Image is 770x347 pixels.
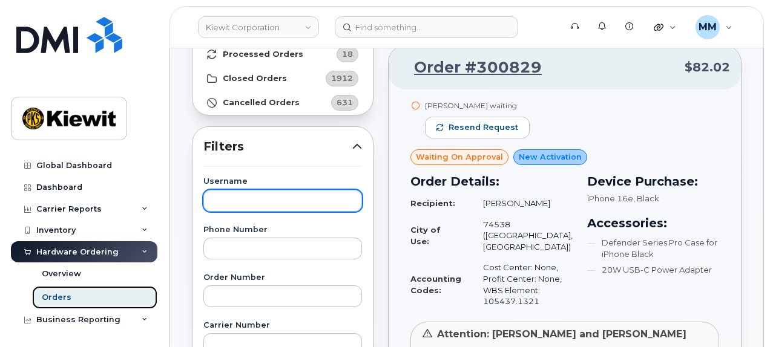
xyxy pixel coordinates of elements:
h3: Order Details: [410,172,573,190]
div: [PERSON_NAME] waiting [425,100,530,111]
div: Quicklinks [645,15,685,39]
a: Processed Orders18 [192,42,373,66]
td: [PERSON_NAME] [472,193,573,214]
span: 18 [342,48,353,60]
span: Filters [203,138,352,155]
strong: Accounting Codes: [410,274,461,295]
div: Michael Manahan [687,15,741,39]
span: , Black [633,193,659,203]
span: Waiting On Approval [416,151,503,163]
td: Cost Center: None, Profit Center: None, WBS Element: 105437.1321 [472,257,573,311]
strong: City of Use: [410,225,441,246]
span: iPhone 16e [587,193,633,203]
span: 631 [337,97,353,108]
label: Carrier Number [203,322,362,329]
strong: Closed Orders [223,74,287,83]
label: Order Number [203,274,362,282]
span: 1912 [331,73,353,84]
strong: Recipient: [410,198,455,208]
span: New Activation [519,151,582,163]
h3: Device Purchase: [587,172,719,190]
span: Resend request [449,122,518,133]
label: Phone Number [203,226,362,234]
li: 20W USB-C Power Adapter [587,264,719,276]
a: Cancelled Orders631 [192,91,373,115]
a: Kiewit Corporation [198,16,319,38]
span: $82.02 [685,59,730,76]
strong: Processed Orders [223,50,303,59]
a: Closed Orders1912 [192,66,373,91]
span: MM [699,20,717,34]
label: Username [203,178,362,186]
td: 74538 ([GEOGRAPHIC_DATA], [GEOGRAPHIC_DATA]) [472,214,573,258]
h3: Accessories: [587,214,719,232]
li: Defender Series Pro Case for iPhone Black [587,237,719,259]
a: Order #300829 [400,57,542,79]
strong: Cancelled Orders [223,98,300,108]
iframe: Messenger Launcher [717,294,761,338]
span: Attention: [PERSON_NAME] and [PERSON_NAME] [437,328,686,340]
button: Resend request [425,117,530,138]
input: Find something... [335,16,518,38]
